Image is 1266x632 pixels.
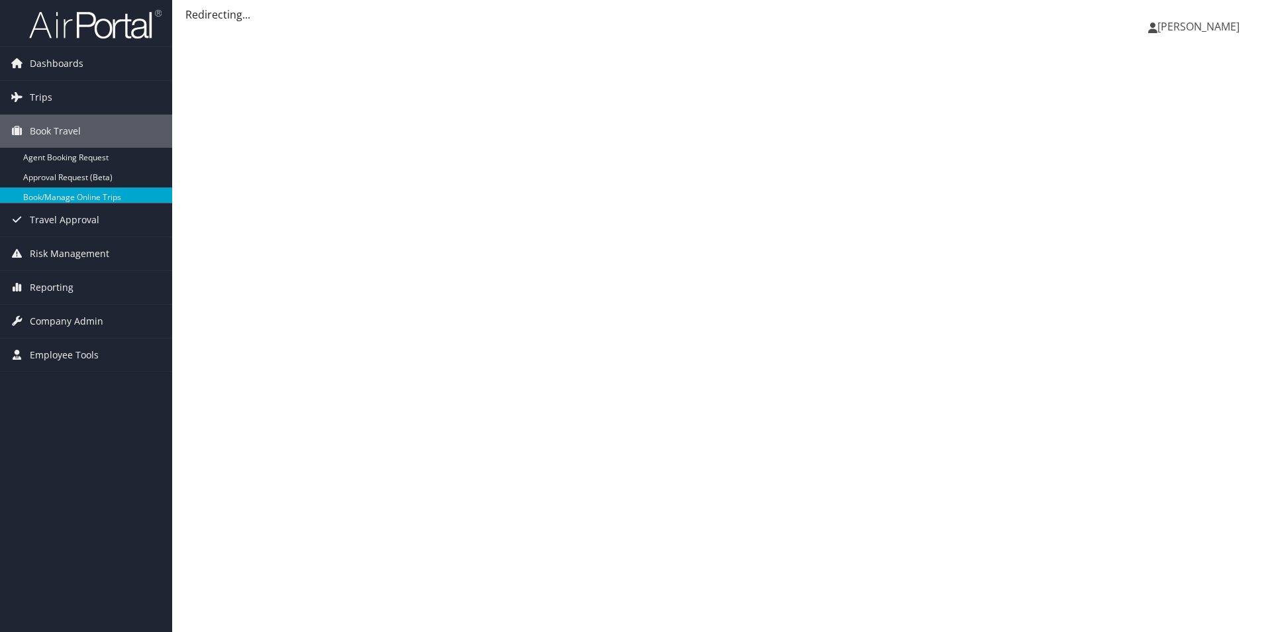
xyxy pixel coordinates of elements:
span: Travel Approval [30,203,99,237]
span: Risk Management [30,237,109,270]
span: [PERSON_NAME] [1157,19,1240,34]
span: Company Admin [30,305,103,338]
span: Book Travel [30,115,81,148]
span: Employee Tools [30,339,99,372]
span: Reporting [30,271,73,304]
div: Redirecting... [185,7,1253,23]
img: airportal-logo.png [29,9,162,40]
span: Dashboards [30,47,83,80]
span: Trips [30,81,52,114]
a: [PERSON_NAME] [1148,7,1253,46]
